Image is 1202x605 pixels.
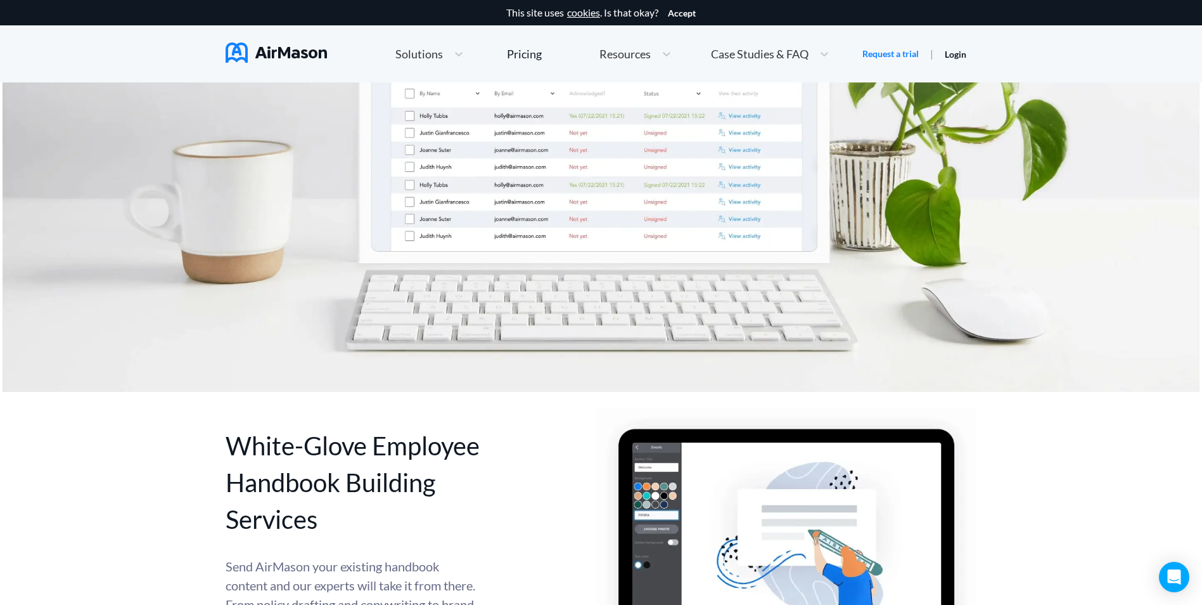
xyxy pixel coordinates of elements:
a: cookies [567,7,600,18]
div: Pricing [507,48,542,60]
div: White-Glove Employee Handbook Building Services [226,427,482,538]
button: Accept cookies [668,8,696,18]
span: Case Studies & FAQ [711,48,809,60]
a: Login [945,49,966,60]
img: AirMason Logo [226,42,327,63]
a: Request a trial [862,48,919,60]
a: Pricing [507,42,542,65]
span: Resources [599,48,651,60]
span: | [930,48,933,60]
div: Open Intercom Messenger [1159,562,1189,592]
span: Solutions [395,48,443,60]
